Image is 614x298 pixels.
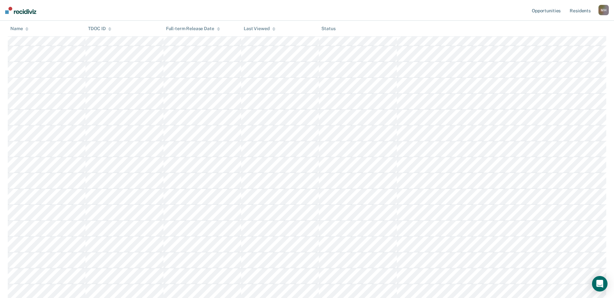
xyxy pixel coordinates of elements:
[321,26,335,31] div: Status
[5,7,36,14] img: Recidiviz
[88,26,111,31] div: TDOC ID
[244,26,275,31] div: Last Viewed
[592,276,608,292] div: Open Intercom Messenger
[166,26,220,31] div: Full-term Release Date
[10,26,28,31] div: Name
[598,5,609,15] div: M H
[598,5,609,15] button: MH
